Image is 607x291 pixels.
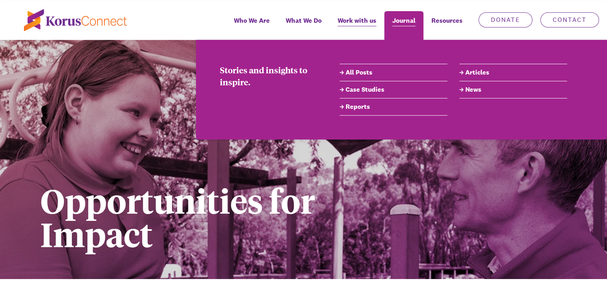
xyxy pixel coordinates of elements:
[540,12,599,28] a: Contact
[340,68,447,77] a: All Posts
[459,85,567,94] a: News
[220,64,316,88] div: Stories and insights to inspire.
[392,15,415,26] span: Journal
[234,15,270,26] span: Who We Are
[278,11,330,40] a: What We Do
[459,68,567,77] a: Articles
[24,9,127,31] img: korus-connect%2Fc5177985-88d5-491d-9cd7-4a1febad1357_logo.svg
[340,85,447,94] a: Case Studies
[286,15,322,26] span: What We Do
[384,11,423,40] a: Journal
[40,183,433,250] h1: Opportunities for Impact
[478,12,532,28] a: Donate
[226,11,278,40] a: Who We Are
[338,15,376,26] span: Work with us
[423,11,471,40] div: Resources
[340,102,447,112] a: Reports
[330,11,384,40] a: Work with us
